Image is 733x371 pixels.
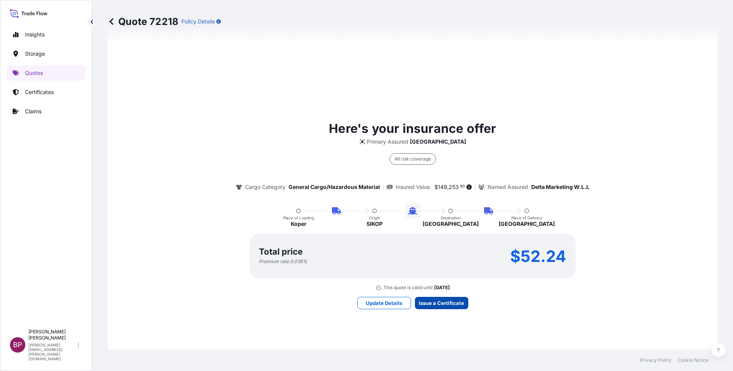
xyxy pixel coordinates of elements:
p: Quotes [25,69,43,77]
p: $52.24 [510,250,566,262]
p: Certificates [25,88,54,96]
p: Place of Loading [283,215,314,220]
p: [GEOGRAPHIC_DATA] [410,138,466,146]
span: 149 [438,184,447,190]
p: This quote is valid until [383,285,433,291]
p: [PERSON_NAME] [PERSON_NAME] [28,329,76,341]
p: General Cargo/Hazardous Material [289,183,380,191]
p: [PERSON_NAME][EMAIL_ADDRESS][PERSON_NAME][DOMAIN_NAME] [28,343,76,361]
p: [DATE] [434,285,450,291]
p: Policy Details [181,18,215,25]
span: 80 [460,185,465,188]
p: Insights [25,31,45,38]
p: [GEOGRAPHIC_DATA] [499,220,555,228]
div: All risk coverage [390,153,436,165]
p: Destination [441,215,461,220]
p: Total price [259,248,303,255]
p: Issue a Certificate [419,299,464,307]
a: Quotes [7,65,86,81]
span: 253 [449,184,459,190]
button: Update Details [357,297,411,309]
p: Origin [369,215,380,220]
p: Cargo Category [245,183,285,191]
a: Privacy Policy [640,357,672,363]
p: Named Assured [488,183,528,191]
p: Delta Marketing W.L.L [531,183,589,191]
p: Insured Value [396,183,430,191]
p: [GEOGRAPHIC_DATA] [423,220,479,228]
a: Claims [7,104,86,119]
a: Cookie Notice [678,357,708,363]
a: Insights [7,27,86,42]
button: Issue a Certificate [415,297,468,309]
p: Storage [25,50,45,58]
p: Premium rate 0.035 % [259,258,307,265]
span: $ [434,184,438,190]
span: BP [13,341,22,349]
p: Primary Assured [367,138,408,146]
p: Update Details [366,299,402,307]
p: Here's your insurance offer [329,119,496,138]
span: , [447,184,449,190]
span: . [459,185,460,188]
p: Koper [291,220,307,228]
a: Storage [7,46,86,61]
p: Claims [25,108,41,115]
p: SIKOP [366,220,383,228]
p: Place of Delivery [511,215,542,220]
p: Quote 72218 [108,15,178,28]
a: Certificates [7,84,86,100]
